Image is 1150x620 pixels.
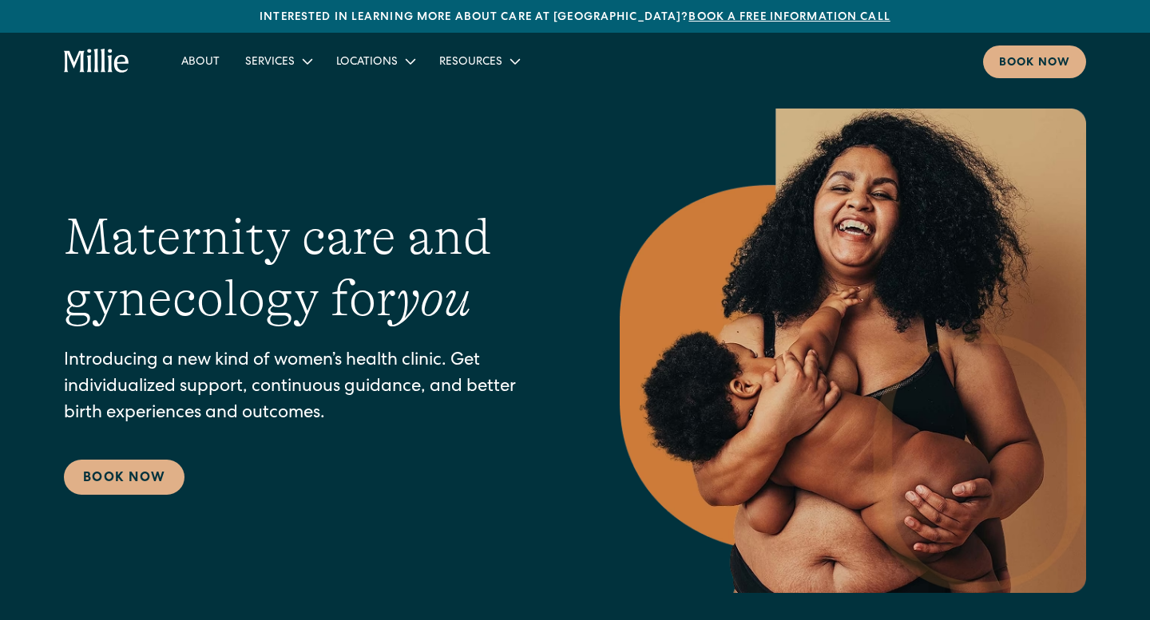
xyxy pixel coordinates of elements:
h1: Maternity care and gynecology for [64,207,556,330]
div: Services [245,54,295,71]
p: Introducing a new kind of women’s health clinic. Get individualized support, continuous guidance,... [64,349,556,428]
div: Resources [426,48,531,74]
div: Locations [323,48,426,74]
div: Locations [336,54,398,71]
a: About [169,48,232,74]
a: Book a free information call [688,12,890,23]
div: Resources [439,54,502,71]
div: Services [232,48,323,74]
div: Book now [999,55,1070,72]
a: Book Now [64,460,184,495]
em: you [396,270,471,327]
a: home [64,49,130,74]
a: Book now [983,45,1086,78]
img: Smiling mother with her baby in arms, celebrating body positivity and the nurturing bond of postp... [620,109,1086,593]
